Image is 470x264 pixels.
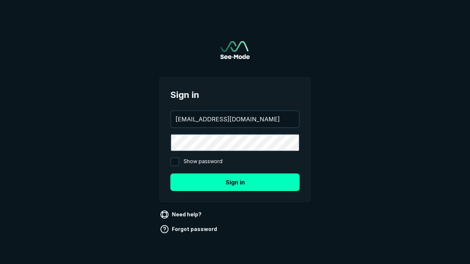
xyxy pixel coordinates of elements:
[159,209,205,220] a: Need help?
[171,111,299,127] input: your@email.com
[170,173,300,191] button: Sign in
[170,88,300,102] span: Sign in
[220,41,250,59] img: See-Mode Logo
[184,157,223,166] span: Show password
[159,223,220,235] a: Forgot password
[220,41,250,59] a: Go to sign in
